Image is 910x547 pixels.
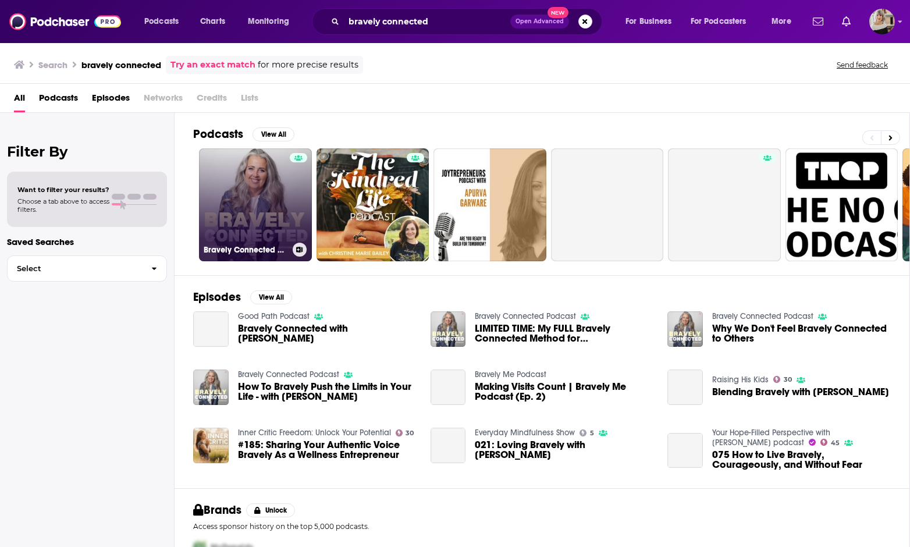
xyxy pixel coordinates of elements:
a: Everyday Mindfulness Show [475,428,575,438]
span: Want to filter your results? [17,186,109,194]
span: For Business [625,13,671,30]
a: Your Hope-Filled Perspective with Dr. Michelle Bengtson podcast [712,428,830,447]
a: Show notifications dropdown [837,12,855,31]
input: Search podcasts, credits, & more... [344,12,510,31]
a: Bravely Connected Podcast [238,370,339,379]
a: Inner Critic Freedom: Unlock Your Potential [238,428,391,438]
span: Monitoring [248,13,289,30]
button: open menu [617,12,686,31]
span: 30 [406,431,414,436]
button: Open AdvancedNew [510,15,569,29]
h3: Search [38,59,67,70]
span: 5 [590,431,594,436]
h2: Brands [193,503,241,517]
button: open menu [136,12,194,31]
span: Charts [200,13,225,30]
a: Blending Bravely with Brittney Phillips [712,387,889,397]
a: Raising His Kids [712,375,769,385]
a: 075 How to Live Bravely, Courageously, and Without Fear [667,433,703,468]
span: More [772,13,791,30]
h3: bravely connected [81,59,161,70]
span: Choose a tab above to access filters. [17,197,109,214]
span: Open Advanced [516,19,564,24]
img: Why We Don't Feel Bravely Connected to Others [667,311,703,347]
span: for more precise results [258,58,358,72]
img: #185: Sharing Your Authentic Voice Bravely As a Wellness Entrepreneur [193,428,229,463]
span: How To Bravely Push the Limits in Your Life - with [PERSON_NAME] [238,382,417,402]
a: 30 [773,376,792,383]
button: Select [7,255,167,282]
a: 021: Loving Bravely with Dr. Alexandra Solomon [431,428,466,463]
button: open menu [240,12,304,31]
button: View All [253,127,294,141]
a: Charts [193,12,232,31]
a: Bravely Connected Podcast [712,311,813,321]
a: Making Visits Count | Bravely Me Podcast (Ep. 2) [475,382,653,402]
span: Select [8,265,142,272]
a: PodcastsView All [193,127,294,141]
a: Why We Don't Feel Bravely Connected to Others [712,324,891,343]
a: All [14,88,25,112]
span: Networks [144,88,183,112]
button: Show profile menu [869,9,895,34]
p: Access sponsor history on the top 5,000 podcasts. [193,522,891,531]
h2: Episodes [193,290,241,304]
h2: Filter By [7,143,167,160]
img: Podchaser - Follow, Share and Rate Podcasts [9,10,121,33]
a: How To Bravely Push the Limits in Your Life - with Kim Westlund [238,382,417,402]
img: User Profile [869,9,895,34]
span: For Podcasters [691,13,747,30]
span: New [548,7,568,18]
a: Blending Bravely with Brittney Phillips [667,370,703,405]
div: Search podcasts, credits, & more... [323,8,613,35]
span: 021: Loving Bravely with [PERSON_NAME] [475,440,653,460]
a: Making Visits Count | Bravely Me Podcast (Ep. 2) [431,370,466,405]
span: 30 [784,377,792,382]
a: 075 How to Live Bravely, Courageously, and Without Fear [712,450,891,470]
a: LIMITED TIME: My FULL Bravely Connected Method for Parents/Teachers! [475,324,653,343]
button: open menu [683,12,763,31]
a: Try an exact match [170,58,255,72]
h2: Podcasts [193,127,243,141]
h3: Bravely Connected Podcast [204,245,288,255]
button: open menu [763,12,806,31]
a: Podcasts [39,88,78,112]
a: Episodes [92,88,130,112]
a: 021: Loving Bravely with Dr. Alexandra Solomon [475,440,653,460]
img: How To Bravely Push the Limits in Your Life - with Kim Westlund [193,370,229,405]
a: Bravely Connected with Connie Jakab [238,324,417,343]
a: Bravely Connected Podcast [199,148,312,261]
button: Unlock [246,503,296,517]
a: Bravely Connected Podcast [475,311,576,321]
span: Podcasts [144,13,179,30]
span: 45 [831,441,840,446]
a: Good Path Podcast [238,311,310,321]
a: 5 [580,429,594,436]
span: Credits [197,88,227,112]
span: Bravely Connected with [PERSON_NAME] [238,324,417,343]
a: 45 [820,439,840,446]
span: Lists [241,88,258,112]
img: LIMITED TIME: My FULL Bravely Connected Method for Parents/Teachers! [431,311,466,347]
a: Bravely Me Podcast [475,370,546,379]
button: View All [250,290,292,304]
button: Send feedback [833,60,891,70]
a: 30 [396,429,414,436]
span: Logged in as angelabaggetta [869,9,895,34]
a: Bravely Connected with Connie Jakab [193,311,229,347]
a: #185: Sharing Your Authentic Voice Bravely As a Wellness Entrepreneur [238,440,417,460]
span: Blending Bravely with [PERSON_NAME] [712,387,889,397]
